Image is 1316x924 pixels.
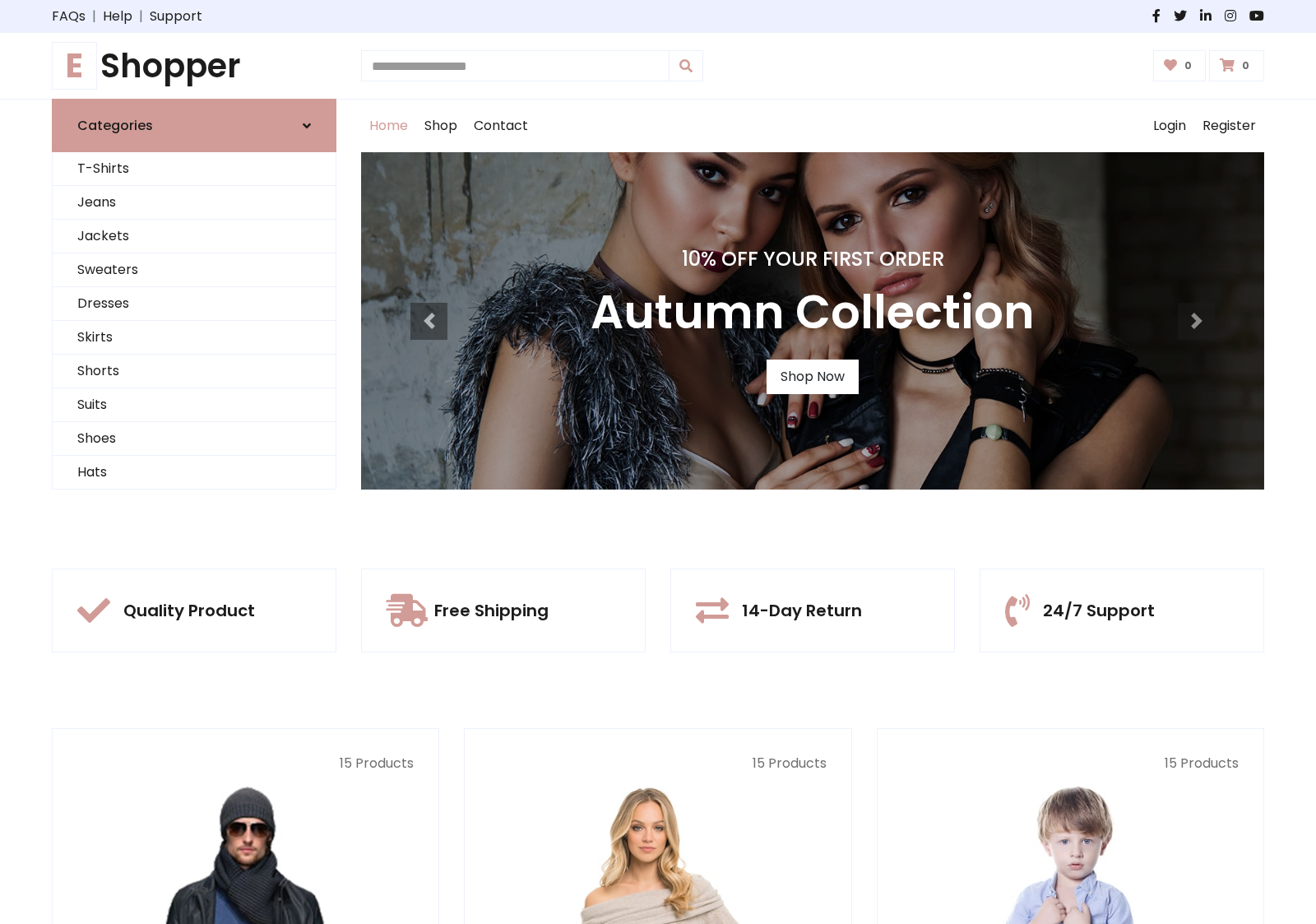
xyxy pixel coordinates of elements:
h1: Shopper [52,46,336,86]
a: Skirts [53,321,336,355]
h5: Free Shipping [434,601,549,620]
h5: 24/7 Support [1043,601,1155,620]
a: Suits [53,388,336,422]
a: Home [361,100,416,152]
a: Contact [466,100,536,152]
a: Shoes [53,422,336,456]
a: Support [150,7,202,26]
a: Jeans [53,186,336,220]
h4: 10% Off Your First Order [591,248,1035,272]
a: Shorts [53,355,336,388]
a: Hats [53,456,336,490]
a: Help [103,7,132,26]
p: 15 Products [902,754,1239,773]
a: Jackets [53,220,336,253]
a: Shop Now [767,360,859,394]
a: Dresses [53,287,336,321]
p: 15 Products [77,754,414,773]
a: T-Shirts [53,152,336,186]
a: Register [1194,100,1264,152]
a: 0 [1153,50,1207,81]
a: Shop [416,100,466,152]
span: E [52,42,97,90]
a: EShopper [52,46,336,86]
h5: 14-Day Return [742,601,862,620]
span: 0 [1238,58,1253,73]
span: | [86,7,103,26]
a: FAQs [52,7,86,26]
a: Login [1145,100,1194,152]
h5: Quality Product [123,601,255,620]
span: 0 [1180,58,1196,73]
a: 0 [1209,50,1264,81]
a: Categories [52,99,336,152]
h6: Categories [77,118,153,133]
h3: Autumn Collection [591,285,1035,340]
a: Sweaters [53,253,336,287]
span: | [132,7,150,26]
p: 15 Products [489,754,826,773]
